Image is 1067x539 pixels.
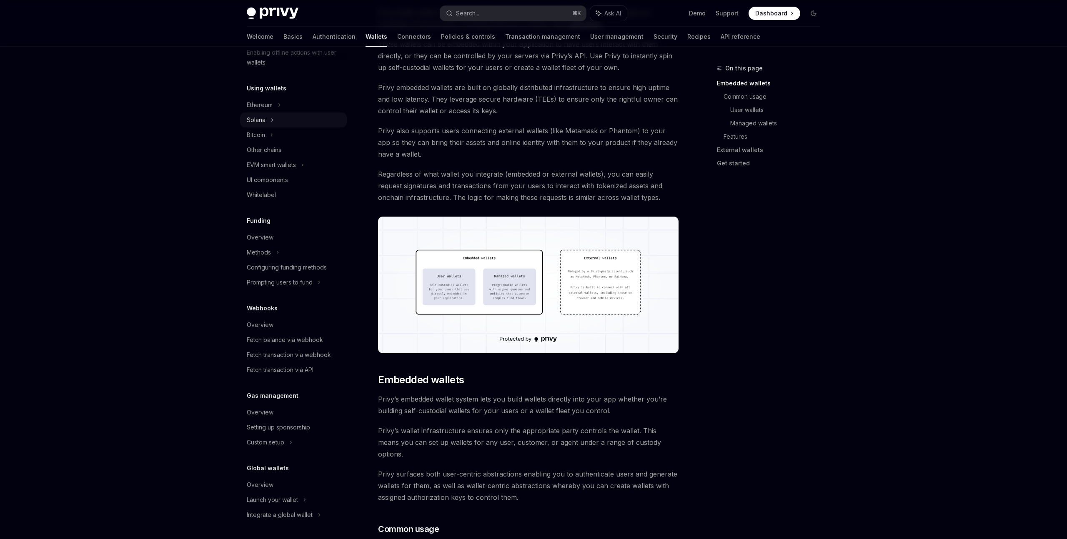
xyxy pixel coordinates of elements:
[247,422,310,432] div: Setting up sponsorship
[247,100,273,110] div: Ethereum
[730,117,827,130] a: Managed wallets
[366,27,387,47] a: Wallets
[240,187,347,202] a: Whitelabel
[590,6,627,21] button: Ask AI
[440,6,586,21] button: Search...⌘K
[378,217,679,353] img: images/walletoverview.png
[247,510,313,520] div: Integrate a global wallet
[247,145,281,155] div: Other chains
[247,175,288,185] div: UI components
[240,405,347,420] a: Overview
[247,320,273,330] div: Overview
[378,393,679,417] span: Privy’s embedded wallet system lets you build wallets directly into your app whether you’re build...
[724,90,827,103] a: Common usage
[572,10,581,17] span: ⌘ K
[240,477,347,492] a: Overview
[247,232,273,242] div: Overview
[247,130,265,140] div: Bitcoin
[717,77,827,90] a: Embedded wallets
[397,27,431,47] a: Connectors
[604,9,621,17] span: Ask AI
[247,7,298,19] img: dark logo
[240,230,347,245] a: Overview
[456,8,479,18] div: Search...
[247,407,273,417] div: Overview
[247,335,323,345] div: Fetch balance via webhook
[721,27,760,47] a: API reference
[505,27,580,47] a: Transaction management
[247,495,298,505] div: Launch your wallet
[240,332,347,347] a: Fetch balance via webhook
[247,190,276,200] div: Whitelabel
[590,27,644,47] a: User management
[240,317,347,332] a: Overview
[247,437,284,447] div: Custom setup
[749,7,800,20] a: Dashboard
[378,425,679,460] span: Privy’s wallet infrastructure ensures only the appropriate party controls the wallet. This means ...
[247,27,273,47] a: Welcome
[283,27,303,47] a: Basics
[687,27,711,47] a: Recipes
[378,373,464,387] span: Embedded wallets
[378,38,679,73] span: These wallets can be embedded within your application to have users interact with them directly, ...
[247,303,278,313] h5: Webhooks
[247,480,273,490] div: Overview
[240,362,347,377] a: Fetch transaction via API
[247,247,271,257] div: Methods
[441,27,495,47] a: Policies & controls
[247,262,327,272] div: Configuring funding methods
[240,260,347,275] a: Configuring funding methods
[240,420,347,435] a: Setting up sponsorship
[313,27,356,47] a: Authentication
[378,82,679,117] span: Privy embedded wallets are built on globally distributed infrastructure to ensure high uptime and...
[807,7,820,20] button: Toggle dark mode
[247,391,298,401] h5: Gas management
[247,83,286,93] h5: Using wallets
[247,365,313,375] div: Fetch transaction via API
[378,523,439,535] span: Common usage
[247,115,265,125] div: Solana
[247,350,331,360] div: Fetch transaction via webhook
[724,130,827,143] a: Features
[689,9,706,17] a: Demo
[247,216,271,226] h5: Funding
[378,125,679,160] span: Privy also supports users connecting external wallets (like Metamask or Phantom) to your app so t...
[378,468,679,503] span: Privy surfaces both user-centric abstractions enabling you to authenticate users and generate wal...
[725,63,763,73] span: On this page
[378,168,679,203] span: Regardless of what wallet you integrate (embedded or external wallets), you can easily request si...
[247,160,296,170] div: EVM smart wallets
[240,142,347,157] a: Other chains
[717,157,827,170] a: Get started
[247,463,289,473] h5: Global wallets
[716,9,739,17] a: Support
[240,347,347,362] a: Fetch transaction via webhook
[654,27,677,47] a: Security
[755,9,787,17] span: Dashboard
[730,103,827,117] a: User wallets
[240,172,347,187] a: UI components
[717,143,827,157] a: External wallets
[247,277,313,287] div: Prompting users to fund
